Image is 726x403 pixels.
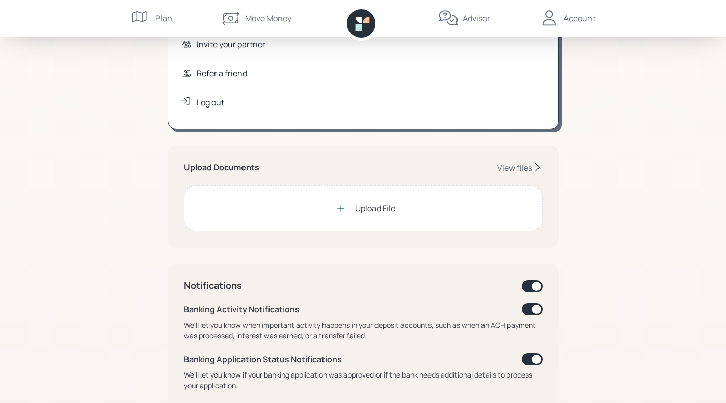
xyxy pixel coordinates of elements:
div: Banking Activity Notifications [184,303,300,315]
div: View files [497,162,532,173]
h5: Upload Documents [184,163,259,172]
div: Advisor [463,12,490,24]
div: Invite your partner [197,38,265,50]
div: Refer a friend [197,67,247,79]
h4: Notifications [184,280,242,291]
div: We'll let you know if your banking application was approved or if the bank needs additional detai... [184,369,543,391]
div: Log out [197,96,224,109]
div: Plan [155,12,172,24]
div: We'll let you know when important activity happens in your deposit accounts, such as when an ACH ... [184,319,543,341]
div: Upload File [355,202,395,214]
div: Banking Application Status Notifications [184,353,342,365]
div: Move Money [245,12,291,24]
div: Account [563,12,596,24]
